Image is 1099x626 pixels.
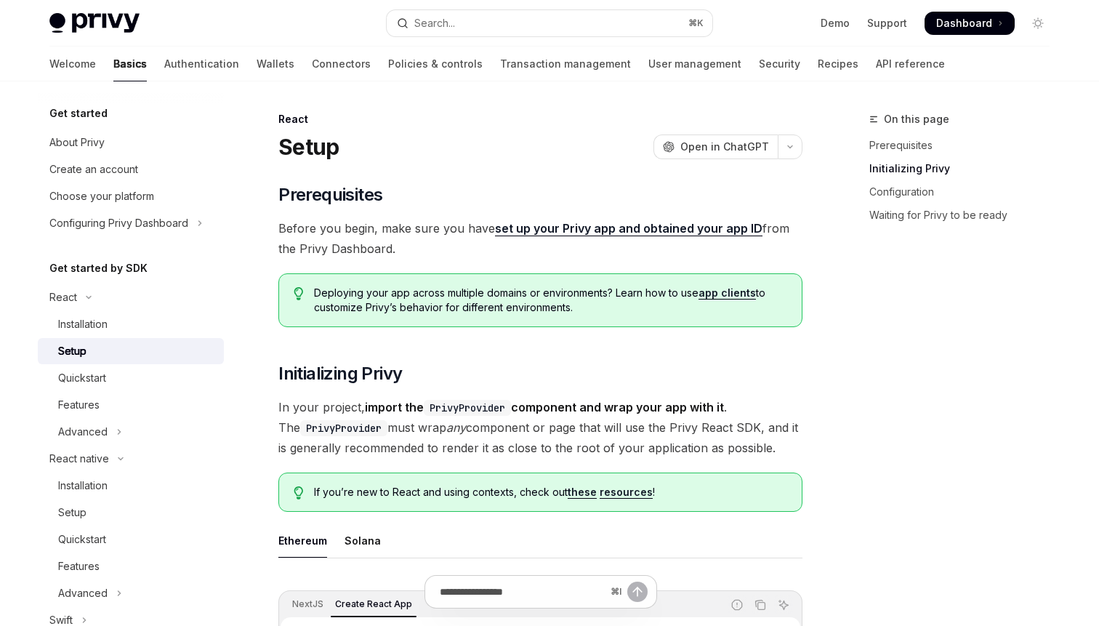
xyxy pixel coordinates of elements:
a: Authentication [164,47,239,81]
a: resources [600,486,653,499]
a: Configuration [869,180,1061,204]
a: app clients [699,286,756,300]
svg: Tip [294,287,304,300]
div: React [49,289,77,306]
a: Choose your platform [38,183,224,209]
span: Open in ChatGPT [680,140,769,154]
a: Support [867,16,907,31]
a: Features [38,553,224,579]
a: Setup [38,338,224,364]
a: Dashboard [925,12,1015,35]
a: Quickstart [38,526,224,553]
a: Transaction management [500,47,631,81]
a: Prerequisites [869,134,1061,157]
div: Installation [58,477,108,494]
strong: import the component and wrap your app with it [365,400,724,414]
a: Setup [38,499,224,526]
h1: Setup [278,134,339,160]
button: Toggle Configuring Privy Dashboard section [38,210,224,236]
div: About Privy [49,134,105,151]
em: any [446,420,466,435]
button: Open search [387,10,712,36]
div: Solana [345,523,381,558]
div: Choose your platform [49,188,154,205]
img: light logo [49,13,140,33]
div: Search... [414,15,455,32]
a: Initializing Privy [869,157,1061,180]
a: Create an account [38,156,224,182]
a: Demo [821,16,850,31]
a: set up your Privy app and obtained your app ID [495,221,762,236]
code: PrivyProvider [300,420,387,436]
span: Initializing Privy [278,362,402,385]
a: API reference [876,47,945,81]
input: Ask a question... [440,576,605,608]
a: Waiting for Privy to be ready [869,204,1061,227]
div: Advanced [58,423,108,441]
a: Quickstart [38,365,224,391]
div: Configuring Privy Dashboard [49,214,188,232]
a: Policies & controls [388,47,483,81]
div: Setup [58,504,86,521]
a: Security [759,47,800,81]
a: Features [38,392,224,418]
span: Prerequisites [278,183,382,206]
a: Basics [113,47,147,81]
code: PrivyProvider [424,400,511,416]
a: Installation [38,473,224,499]
a: About Privy [38,129,224,156]
span: ⌘ K [688,17,704,29]
div: React [278,112,802,127]
a: Recipes [818,47,858,81]
button: Toggle React section [38,284,224,310]
h5: Get started [49,105,108,122]
div: Create an account [49,161,138,178]
div: Quickstart [58,531,106,548]
h5: Get started by SDK [49,260,148,277]
div: Quickstart [58,369,106,387]
span: In your project, . The must wrap component or page that will use the Privy React SDK, and it is g... [278,397,802,458]
button: Toggle dark mode [1026,12,1050,35]
button: Toggle Advanced section [38,419,224,445]
div: Installation [58,316,108,333]
div: Features [58,558,100,575]
a: User management [648,47,741,81]
button: Toggle Advanced section [38,580,224,606]
div: React native [49,450,109,468]
span: Dashboard [936,16,992,31]
a: these [568,486,597,499]
span: On this page [884,111,949,128]
button: Toggle React native section [38,446,224,472]
div: Features [58,396,100,414]
div: Advanced [58,585,108,602]
div: Ethereum [278,523,327,558]
span: Before you begin, make sure you have from the Privy Dashboard. [278,218,802,259]
a: Welcome [49,47,96,81]
button: Open in ChatGPT [653,135,778,159]
a: Wallets [257,47,294,81]
div: Setup [58,342,86,360]
button: Send message [627,582,648,602]
svg: Tip [294,486,304,499]
a: Installation [38,311,224,337]
a: Connectors [312,47,371,81]
span: Deploying your app across multiple domains or environments? Learn how to use to customize Privy’s... [314,286,787,315]
span: If you’re new to React and using contexts, check out ! [314,485,787,499]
